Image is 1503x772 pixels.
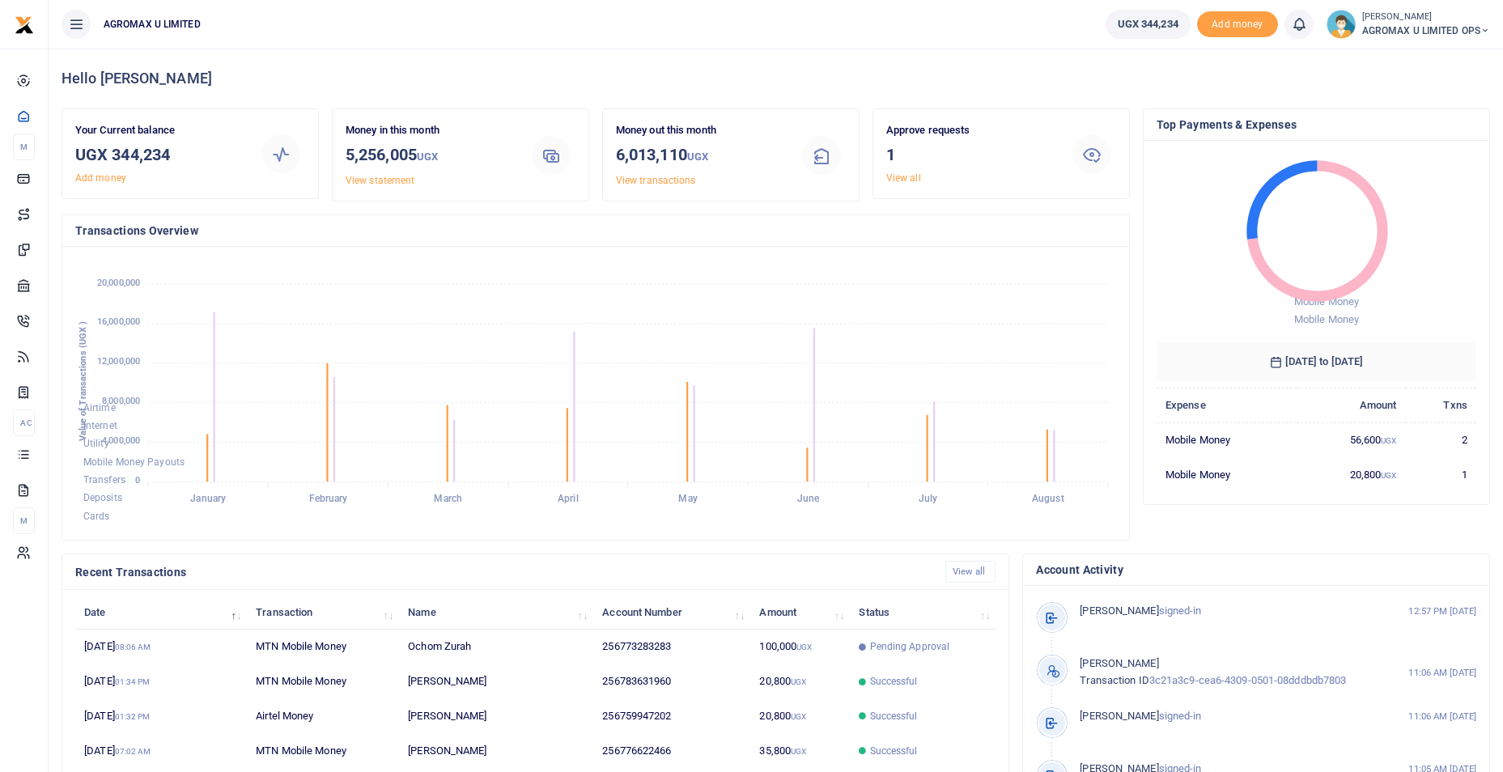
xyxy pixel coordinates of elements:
th: Amount: activate to sort column ascending [750,595,850,630]
span: Airtime [83,402,116,414]
tspan: March [434,494,462,505]
td: [PERSON_NAME] [399,699,593,734]
tspan: June [797,494,820,505]
span: [PERSON_NAME] [1080,657,1158,669]
td: MTN Mobile Money [247,630,399,664]
h6: [DATE] to [DATE] [1157,342,1476,381]
td: [DATE] [75,630,247,664]
a: Add money [75,172,126,184]
small: UGX [791,712,806,721]
td: [PERSON_NAME] [399,734,593,769]
td: 20,800 [1297,457,1406,491]
span: Internet [83,420,117,431]
h3: UGX 344,234 [75,142,244,167]
td: 20,800 [750,699,850,734]
small: UGX [417,151,438,163]
span: Add money [1197,11,1278,38]
small: 11:06 AM [DATE] [1408,710,1476,723]
td: 256783631960 [593,664,750,699]
text: Value of Transactions (UGX ) [78,321,88,442]
h4: Hello [PERSON_NAME] [62,70,1490,87]
span: Successful [870,709,918,723]
a: View statement [346,175,414,186]
th: Date: activate to sort column descending [75,595,247,630]
tspan: July [919,494,937,505]
h4: Account Activity [1036,561,1476,579]
span: Transfers [83,474,125,486]
h4: Transactions Overview [75,222,1116,240]
span: Successful [870,744,918,758]
span: AGROMAX U LIMITED [97,17,207,32]
td: 256776622466 [593,734,750,769]
span: Mobile Money [1294,295,1359,308]
th: Status: activate to sort column ascending [850,595,996,630]
td: MTN Mobile Money [247,664,399,699]
td: Mobile Money [1157,457,1297,491]
td: [DATE] [75,734,247,769]
td: Mobile Money [1157,422,1297,457]
span: Utility [83,439,109,450]
span: AGROMAX U LIMITED OPS [1362,23,1490,38]
h3: 5,256,005 [346,142,515,169]
h3: 6,013,110 [616,142,785,169]
td: Airtel Money [247,699,399,734]
p: signed-in [1080,708,1377,725]
span: [PERSON_NAME] [1080,604,1158,617]
small: UGX [796,643,812,651]
p: Money out this month [616,122,785,139]
small: 01:34 PM [115,677,151,686]
td: 1 [1406,457,1476,491]
span: Deposits [83,493,122,504]
img: logo-small [15,15,34,35]
tspan: 12,000,000 [97,357,140,367]
span: Cards [83,511,110,522]
td: 100,000 [750,630,850,664]
small: UGX [791,677,806,686]
tspan: 16,000,000 [97,317,140,328]
p: Money in this month [346,122,515,139]
tspan: February [309,494,348,505]
span: [PERSON_NAME] [1080,710,1158,722]
th: Name: activate to sort column ascending [399,595,593,630]
td: 56,600 [1297,422,1406,457]
li: Ac [13,409,35,436]
span: Mobile Money [1294,313,1359,325]
a: View transactions [616,175,696,186]
tspan: 4,000,000 [102,435,140,446]
span: UGX 344,234 [1118,16,1178,32]
td: [DATE] [75,664,247,699]
p: Your Current balance [75,122,244,139]
img: profile-user [1327,10,1356,39]
span: Successful [870,674,918,689]
tspan: 8,000,000 [102,396,140,406]
th: Amount [1297,388,1406,422]
tspan: 20,000,000 [97,278,140,288]
tspan: April [558,494,579,505]
span: Pending Approval [870,639,950,654]
p: signed-in [1080,603,1377,620]
li: Toup your wallet [1197,11,1278,38]
a: Add money [1197,17,1278,29]
span: Transaction ID [1080,674,1148,686]
small: 01:32 PM [115,712,151,721]
p: Approve requests [886,122,1055,139]
td: 256759947202 [593,699,750,734]
a: View all [945,561,996,583]
a: View all [886,172,921,184]
a: UGX 344,234 [1106,10,1191,39]
td: [DATE] [75,699,247,734]
small: 12:57 PM [DATE] [1408,604,1476,618]
small: 08:06 AM [115,643,151,651]
a: profile-user [PERSON_NAME] AGROMAX U LIMITED OPS [1327,10,1490,39]
th: Account Number: activate to sort column ascending [593,595,750,630]
h3: 1 [886,142,1055,167]
li: M [13,507,35,534]
small: UGX [791,747,806,756]
li: Wallet ballance [1099,10,1197,39]
h4: Recent Transactions [75,563,932,581]
span: Mobile Money Payouts [83,456,185,468]
small: 07:02 AM [115,747,151,756]
td: 20,800 [750,664,850,699]
th: Txns [1406,388,1476,422]
small: UGX [687,151,708,163]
